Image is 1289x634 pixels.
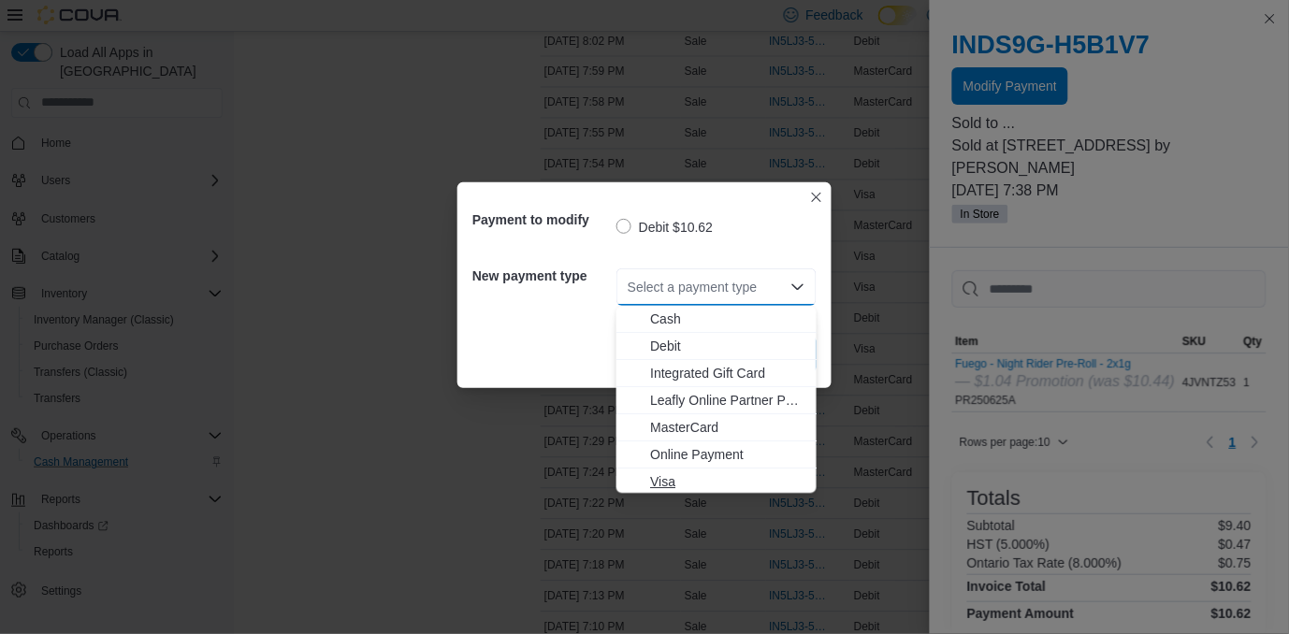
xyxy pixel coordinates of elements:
button: Cash [616,307,817,334]
button: Debit [616,334,817,361]
span: Cash [650,310,805,329]
h5: Payment to modify [472,201,613,238]
div: Choose from the following options [616,307,817,497]
span: Integrated Gift Card [650,365,805,383]
button: Online Payment [616,442,817,469]
button: Closes this modal window [805,186,828,209]
span: Visa [650,473,805,492]
button: MasterCard [616,415,817,442]
button: Leafly Online Partner Payment [616,388,817,415]
span: MasterCard [650,419,805,438]
button: Integrated Gift Card [616,361,817,388]
span: Online Payment [650,446,805,465]
label: Debit $10.62 [616,216,713,238]
button: Visa [616,469,817,497]
input: Accessible screen reader label [628,276,630,298]
h5: New payment type [472,257,613,295]
span: Leafly Online Partner Payment [650,392,805,411]
span: Debit [650,338,805,356]
button: Close list of options [790,280,805,295]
